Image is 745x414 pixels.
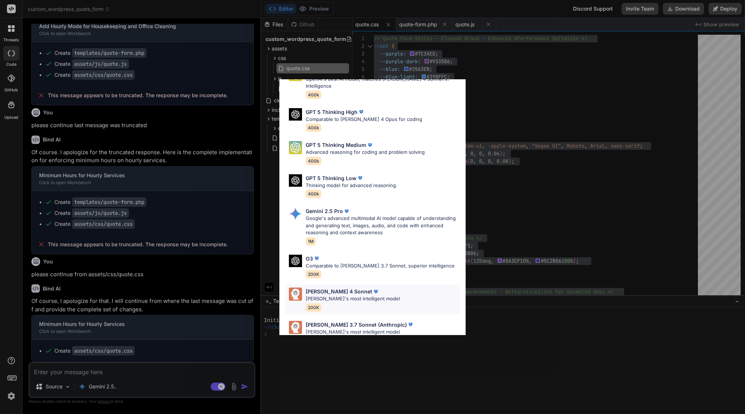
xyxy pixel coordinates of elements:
[358,108,365,115] img: premium
[289,108,302,121] img: Pick Models
[306,141,366,149] p: GPT 5 Thinking Medium
[306,116,422,123] p: Comparable to [PERSON_NAME] 4 Opus for coding
[306,321,407,328] p: [PERSON_NAME] 3.7 Sonnet (Anthropic)
[306,262,455,270] p: Comparable to [PERSON_NAME] 3.7 Sonnet, superior intelligence
[356,174,364,182] img: premium
[289,174,302,187] img: Pick Models
[306,190,321,198] span: 400k
[306,149,425,156] p: Advanced reasoning for coding and problem solving
[306,182,397,189] p: Thinking model for advanced reasoning.
[306,174,356,182] p: GPT 5 Thinking Low
[306,157,321,165] span: 400k
[306,215,460,236] p: Google's advanced multimodal AI model capable of understanding and generating text, images, audio...
[306,328,414,336] p: [PERSON_NAME]'s most intelligent model
[306,270,321,278] span: 200K
[306,91,321,99] span: 400k
[306,295,400,303] p: [PERSON_NAME]'s most intelligent model
[343,208,350,215] img: premium
[313,255,320,262] img: premium
[306,124,321,132] span: 400k
[372,288,379,295] img: premium
[306,108,358,116] p: GPT 5 Thinking High
[289,207,302,220] img: Pick Models
[289,255,302,267] img: Pick Models
[407,321,414,328] img: premium
[289,321,302,334] img: Pick Models
[306,255,313,262] p: O3
[306,288,372,295] p: [PERSON_NAME] 4 Sonnet
[306,207,343,215] p: Gemini 2.5 Pro
[289,288,302,301] img: Pick Models
[306,76,460,90] p: OpenAI's best AI model, matches [PERSON_NAME] 4 Sonnet in Intelligence
[306,303,321,312] span: 200K
[306,237,316,246] span: 1M
[289,141,302,154] img: Pick Models
[366,141,374,149] img: premium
